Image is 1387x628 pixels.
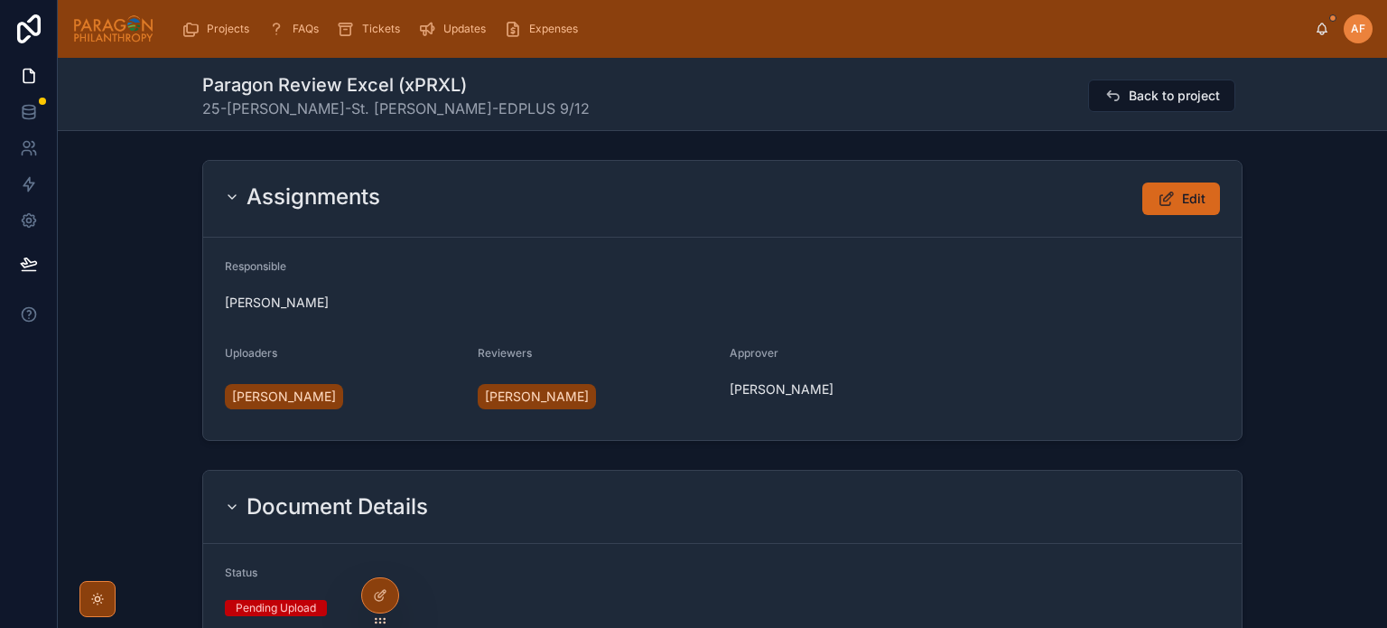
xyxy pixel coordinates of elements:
[262,13,331,45] a: FAQs
[498,13,591,45] a: Expenses
[176,13,262,45] a: Projects
[225,294,329,312] span: [PERSON_NAME]
[293,22,319,36] span: FAQs
[169,9,1315,49] div: scrollable content
[443,22,486,36] span: Updates
[478,346,532,360] span: Reviewers
[331,13,413,45] a: Tickets
[247,183,380,211] h2: Assignments
[1351,22,1365,36] span: AF
[413,13,498,45] a: Updates
[225,346,277,360] span: Uploaders
[202,98,590,119] span: 25-[PERSON_NAME]-St. [PERSON_NAME]-EDPLUS 9/12
[1129,87,1220,105] span: Back to project
[207,22,249,36] span: Projects
[485,388,589,406] span: [PERSON_NAME]
[1142,183,1220,215] button: Edit
[1182,190,1205,208] span: Edit
[72,14,154,43] img: App logo
[225,259,286,273] span: Responsible
[202,72,590,98] h1: Paragon Review Excel (xPRXL)
[362,22,400,36] span: Tickets
[529,22,578,36] span: Expenses
[247,492,428,521] h2: Document Details
[730,346,778,360] span: Approver
[232,388,336,406] span: [PERSON_NAME]
[225,566,257,579] span: Status
[1088,80,1235,112] button: Back to project
[236,600,316,616] div: Pending Upload
[730,380,833,398] span: [PERSON_NAME]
